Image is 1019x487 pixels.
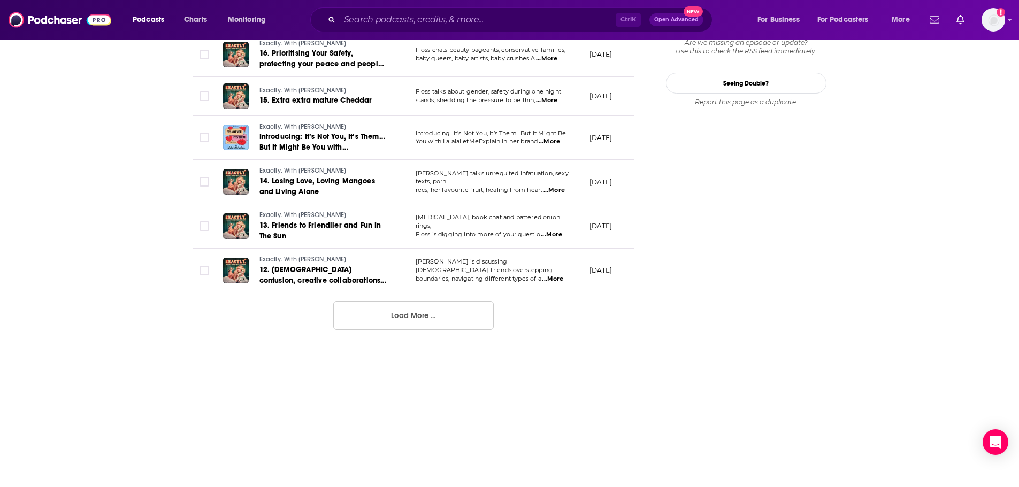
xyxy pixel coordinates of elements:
span: Exactly. With [PERSON_NAME] [259,87,347,94]
span: ...More [536,55,557,63]
span: ...More [542,275,563,283]
span: Logged in as abasu [982,8,1005,32]
span: Monitoring [228,12,266,27]
span: Toggle select row [200,266,209,275]
p: [DATE] [589,133,612,142]
span: Toggle select row [200,50,209,59]
a: Introducing: It’s Not You, It’s Them…But It Might Be You with LalalaLetMeExplain [259,132,388,153]
div: Search podcasts, credits, & more... [320,7,723,32]
p: [DATE] [589,266,612,275]
input: Search podcasts, credits, & more... [340,11,616,28]
p: [DATE] [589,221,612,230]
button: open menu [810,11,884,28]
svg: Add a profile image [997,8,1005,17]
p: [DATE] [589,50,612,59]
a: Show notifications dropdown [952,11,969,29]
span: You with LalalaLetMeExplain In her brand [416,137,538,145]
span: ...More [541,230,562,239]
span: Toggle select row [200,133,209,142]
span: 15. Extra extra mature Cheddar [259,96,372,105]
button: open menu [750,11,813,28]
span: Exactly. With [PERSON_NAME] [259,256,347,263]
a: Exactly. With [PERSON_NAME] [259,39,388,49]
span: Toggle select row [200,221,209,231]
span: For Business [757,12,800,27]
button: Show profile menu [982,8,1005,32]
span: Exactly. With [PERSON_NAME] [259,40,347,47]
span: Podcasts [133,12,164,27]
span: Open Advanced [654,17,699,22]
a: 12. [DEMOGRAPHIC_DATA] confusion, creative collaborations and crabs in a bucket [259,265,388,286]
a: Seeing Double? [666,73,826,94]
a: 15. Extra extra mature Cheddar [259,95,387,106]
a: Charts [177,11,213,28]
div: Open Intercom Messenger [983,429,1008,455]
span: New [684,6,703,17]
span: Toggle select row [200,91,209,101]
p: [DATE] [589,91,612,101]
span: [PERSON_NAME] is discussing [DEMOGRAPHIC_DATA] friends overstepping [416,258,553,274]
a: 14. Losing Love, Loving Mangoes and Living Alone [259,176,388,197]
span: 13. Friends to Friendlier and Fun In The Sun [259,221,381,241]
span: ...More [536,96,557,105]
span: Exactly. With [PERSON_NAME] [259,211,347,219]
span: recs, her favourite fruit, healing from heart [416,186,543,194]
span: [PERSON_NAME] talks unrequited infatuation, sexy texts, porn [416,169,569,185]
span: Introducing: It’s Not You, It’s Them…But It Might Be You with LalalaLetMeExplain [259,132,385,163]
span: stands, shedding the pressure to be thin, [416,96,535,104]
span: 12. [DEMOGRAPHIC_DATA] confusion, creative collaborations and crabs in a bucket [259,265,387,296]
a: 13. Friends to Friendlier and Fun In The Sun [259,220,388,242]
span: ...More [543,186,565,195]
span: Toggle select row [200,177,209,187]
span: [MEDICAL_DATA], book chat and battered onion rings, [416,213,561,229]
a: Exactly. With [PERSON_NAME] [259,86,387,96]
a: 16. Prioritising Your Safety, protecting your peace and people pleasing [259,48,388,69]
span: Ctrl K [616,13,641,27]
span: Exactly. With [PERSON_NAME] [259,123,347,130]
button: open menu [125,11,178,28]
div: Are we missing an episode or update? Use this to check the RSS feed immediately. [666,38,826,56]
div: Report this page as a duplicate. [666,98,826,106]
span: Floss talks about gender, safety during one night [416,88,561,95]
img: Podchaser - Follow, Share and Rate Podcasts [9,10,111,30]
button: open menu [884,11,923,28]
a: Show notifications dropdown [925,11,944,29]
span: Charts [184,12,207,27]
a: Exactly. With [PERSON_NAME] [259,255,388,265]
img: User Profile [982,8,1005,32]
span: Introducing...It’s Not You, It’s Them…But It Might Be [416,129,566,137]
span: More [892,12,910,27]
a: Exactly. With [PERSON_NAME] [259,122,388,132]
span: baby queers, baby artists, baby crushes A [416,55,535,62]
span: Floss chats beauty pageants, conservative families, [416,46,566,53]
span: boundaries, navigating different types of a [416,275,541,282]
span: Exactly. With [PERSON_NAME] [259,167,347,174]
a: Exactly. With [PERSON_NAME] [259,166,388,176]
button: Load More ... [333,301,494,330]
span: 14. Losing Love, Loving Mangoes and Living Alone [259,176,375,196]
button: Open AdvancedNew [649,13,703,26]
span: ...More [539,137,560,146]
p: [DATE] [589,177,612,187]
span: For Podcasters [817,12,869,27]
a: Exactly. With [PERSON_NAME] [259,211,388,220]
span: 16. Prioritising Your Safety, protecting your peace and people pleasing [259,49,384,79]
span: Floss is digging into more of your questio [416,230,540,238]
button: open menu [220,11,280,28]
